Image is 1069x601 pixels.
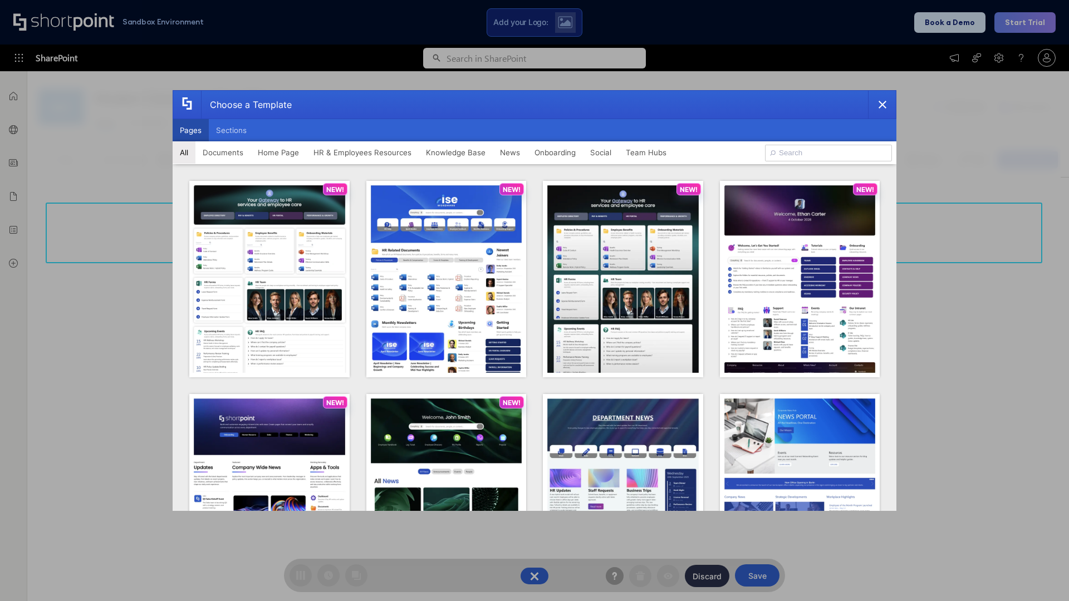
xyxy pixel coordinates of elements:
button: Home Page [251,141,306,164]
p: NEW! [326,185,344,194]
p: NEW! [856,185,874,194]
button: Onboarding [527,141,583,164]
button: All [173,141,195,164]
button: Knowledge Base [419,141,493,164]
button: Team Hubs [619,141,674,164]
p: NEW! [503,398,521,407]
p: NEW! [503,185,521,194]
button: Social [583,141,619,164]
input: Search [765,145,892,161]
button: Sections [209,119,254,141]
iframe: Chat Widget [869,472,1069,601]
p: NEW! [680,185,698,194]
div: Choose a Template [201,91,292,119]
p: NEW! [326,398,344,407]
button: Pages [173,119,209,141]
button: Documents [195,141,251,164]
button: News [493,141,527,164]
div: template selector [173,90,896,511]
button: HR & Employees Resources [306,141,419,164]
